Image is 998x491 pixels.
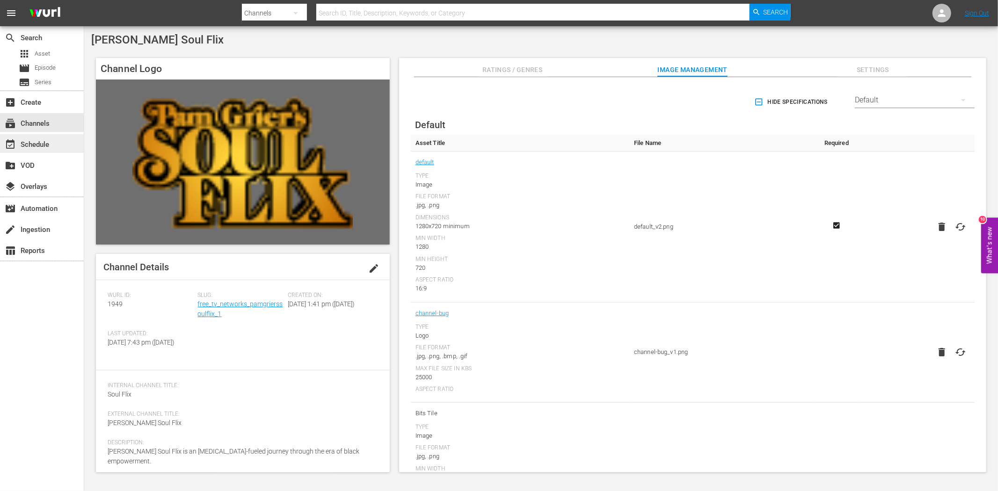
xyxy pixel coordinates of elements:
button: edit [363,257,385,280]
img: Pam Grier's Soul Flix [96,79,390,245]
a: channel-bug [415,307,449,319]
span: Settings [838,64,908,76]
span: Hide Specifications [756,97,828,107]
span: Slug: [198,292,284,299]
a: default [415,156,434,168]
div: Type [415,173,625,180]
div: Default [855,87,975,113]
div: Min Height [415,256,625,263]
span: menu [6,7,17,19]
span: edit [368,263,379,274]
span: Last Updated: [108,330,193,338]
span: Search [5,32,16,43]
span: Episode [35,63,56,72]
span: Description: [108,439,373,447]
div: 470 [415,473,625,482]
div: Logo [415,331,625,340]
div: Dimensions [415,214,625,222]
div: 10 [979,216,986,224]
span: Asset [35,49,50,58]
span: External Channel Title: [108,411,373,418]
svg: Required [831,221,842,230]
span: Channels [5,118,16,129]
div: Aspect Ratio [415,276,625,284]
div: 1280 [415,242,625,252]
div: 720 [415,263,625,273]
span: Channel Details [103,261,169,273]
span: VOD [5,160,16,171]
span: [DATE] 1:41 pm ([DATE]) [288,300,355,308]
span: [DATE] 7:43 pm ([DATE]) [108,339,175,346]
div: Min Width [415,465,625,473]
div: Min Width [415,235,625,242]
span: Wurl ID: [108,292,193,299]
button: Search [750,4,791,21]
a: free_tv_networks_pamgrierssoulflix_1 [198,300,283,318]
span: [PERSON_NAME] Soul Flix [108,419,182,426]
span: Created On: [288,292,373,299]
span: [PERSON_NAME] Soul Flix is an [MEDICAL_DATA]-fueled journey through the era of black empowerment. [108,448,359,465]
svg: Required [831,472,842,481]
span: Automation [5,203,16,214]
div: .jpg, .png, .bmp, .gif [415,352,625,361]
th: File Name [629,135,814,152]
h4: Channel Logo [96,58,390,79]
th: Required [814,135,860,152]
span: Ratings / Genres [477,64,547,76]
div: Type [415,424,625,431]
img: ans4CAIJ8jUAAAAAAAAAAAAAAAAAAAAAAAAgQb4GAAAAAAAAAAAAAAAAAAAAAAAAJMjXAAAAAAAAAAAAAAAAAAAAAAAAgAT5G... [22,2,67,24]
div: Type [415,324,625,331]
div: File Format [415,444,625,452]
div: 16:9 [415,284,625,293]
div: 25000 [415,373,625,382]
button: Open Feedback Widget [981,218,998,274]
td: default_v2.png [629,152,814,303]
span: Bits Tile [415,407,625,419]
span: 1949 [108,300,123,308]
span: Search [764,4,788,21]
div: Aspect Ratio [415,386,625,393]
span: Overlays [5,181,16,192]
span: Soul Flix [108,390,131,398]
div: .jpg, .png [415,452,625,461]
div: Max File Size In Kbs [415,365,625,373]
span: Series [19,77,30,88]
div: File Format [415,193,625,201]
span: Schedule [5,139,16,150]
span: Internal Channel Title: [108,382,373,390]
span: Asset [19,48,30,59]
div: File Format [415,344,625,352]
div: Image [415,180,625,189]
button: Hide Specifications [752,89,831,115]
span: Series [35,78,51,87]
div: .jpg, .png [415,201,625,210]
span: Image Management [657,64,728,76]
span: Ingestion [5,224,16,235]
span: Reports [5,245,16,256]
div: Image [415,431,625,440]
div: 1280x720 minimum [415,222,625,231]
span: [PERSON_NAME] Soul Flix [91,33,224,46]
span: Create [5,97,16,108]
span: Default [415,119,445,130]
span: Episode [19,63,30,74]
a: Sign Out [965,9,989,17]
th: Asset Title [411,135,629,152]
td: channel-bug_v1.png [629,303,814,403]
